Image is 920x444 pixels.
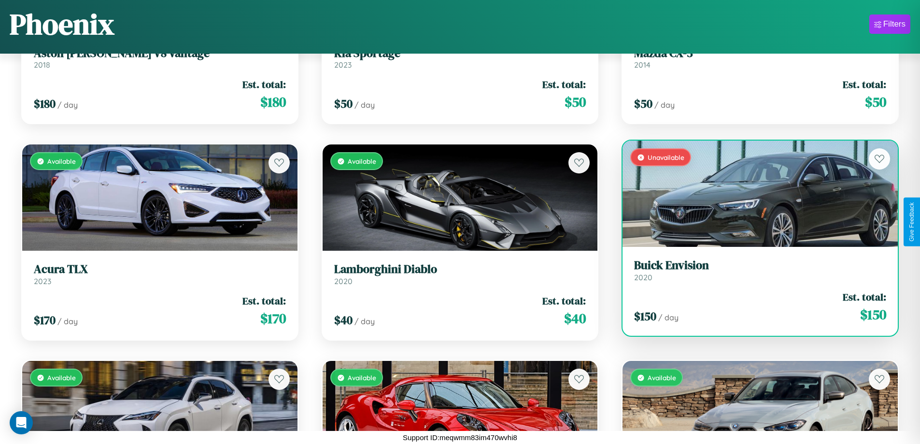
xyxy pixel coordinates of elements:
span: Est. total: [242,294,286,308]
h3: Lamborghini Diablo [334,262,586,276]
a: Buick Envision2020 [634,258,886,282]
a: Mazda CX-32014 [634,46,886,70]
span: 2014 [634,60,651,70]
div: Open Intercom Messenger [10,411,33,434]
span: / day [354,316,375,326]
span: 2020 [634,272,652,282]
span: $ 170 [34,312,56,328]
span: $ 150 [634,308,656,324]
span: Est. total: [542,294,586,308]
p: Support ID: meqwmm83im470wvhi8 [403,431,517,444]
span: / day [57,100,78,110]
span: 2018 [34,60,50,70]
span: $ 150 [860,305,886,324]
span: 2020 [334,276,353,286]
span: Est. total: [843,77,886,91]
span: Est. total: [843,290,886,304]
span: $ 50 [334,96,353,112]
span: $ 180 [260,92,286,112]
span: $ 40 [564,309,586,328]
span: / day [654,100,675,110]
span: Available [348,157,376,165]
span: $ 50 [634,96,652,112]
span: $ 170 [260,309,286,328]
span: Available [47,373,76,382]
button: Filters [869,14,910,34]
h3: Buick Envision [634,258,886,272]
h3: Acura TLX [34,262,286,276]
span: 2023 [34,276,51,286]
span: Available [348,373,376,382]
span: Available [648,373,676,382]
a: Lamborghini Diablo2020 [334,262,586,286]
span: / day [57,316,78,326]
span: $ 50 [865,92,886,112]
span: / day [658,313,679,322]
h3: Aston [PERSON_NAME] V8 Vantage [34,46,286,60]
span: 2023 [334,60,352,70]
a: Acura TLX2023 [34,262,286,286]
span: / day [354,100,375,110]
span: $ 180 [34,96,56,112]
a: Kia Sportage2023 [334,46,586,70]
div: Filters [883,19,906,29]
span: $ 50 [565,92,586,112]
span: Unavailable [648,153,684,161]
span: Available [47,157,76,165]
span: Est. total: [242,77,286,91]
div: Give Feedback [908,202,915,242]
span: $ 40 [334,312,353,328]
h1: Phoenix [10,4,114,44]
a: Aston [PERSON_NAME] V8 Vantage2018 [34,46,286,70]
span: Est. total: [542,77,586,91]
